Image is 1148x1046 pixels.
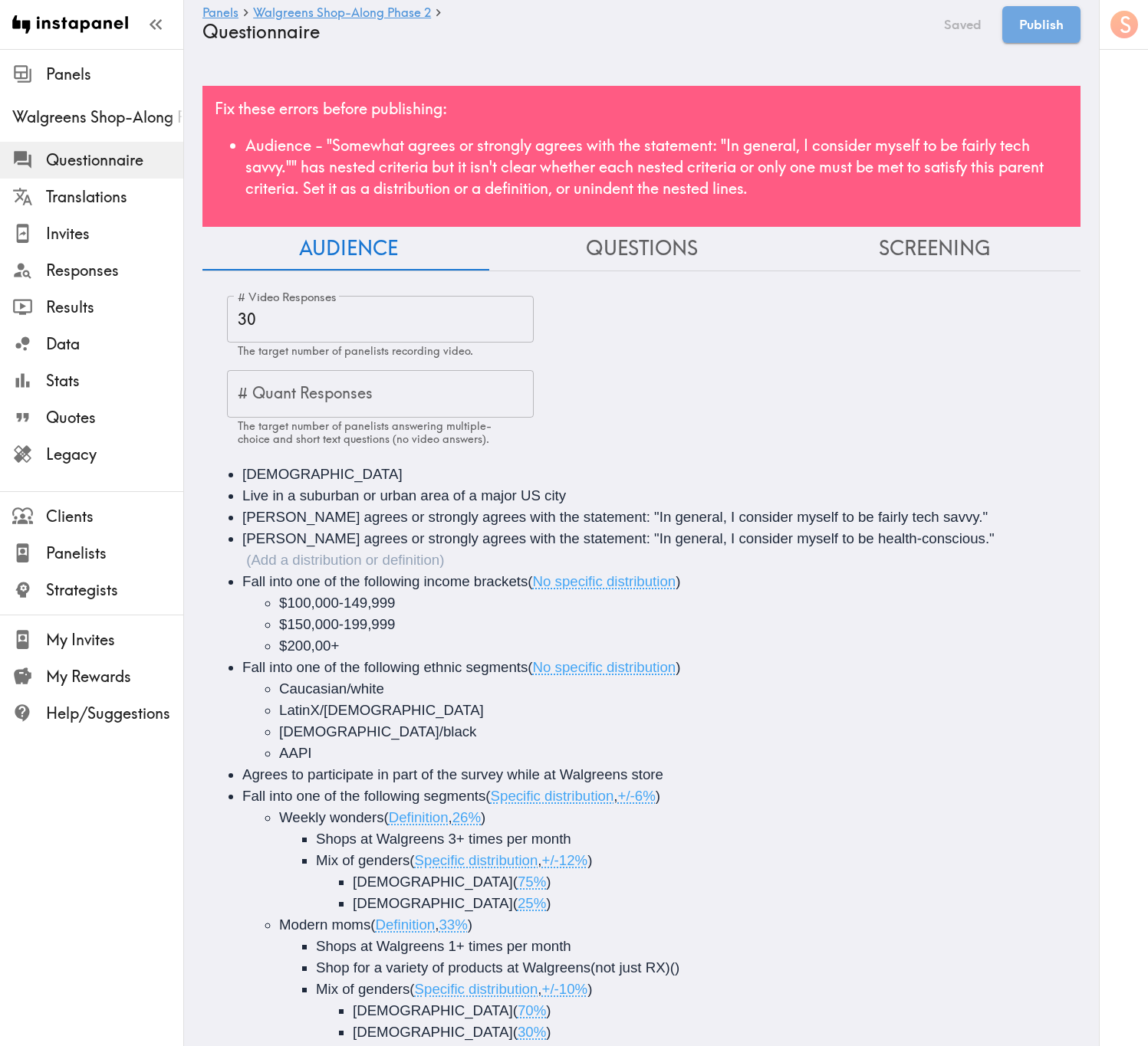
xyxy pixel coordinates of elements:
[542,981,588,997] span: +/-10%
[238,344,473,358] span: The target number of panelists recording video.
[788,227,1081,271] button: Screening
[375,916,435,933] span: Definition
[46,444,183,465] span: Legacy
[279,616,395,632] span: $150,000-199,999
[46,333,183,355] span: Data
[242,659,528,675] span: Fall into one of the following ethnic segments
[410,981,414,997] span: (
[491,788,614,804] span: Specific distribution
[242,487,566,503] span: Live in a suburban or urban area of a major US city
[513,1024,518,1040] span: (
[546,1002,551,1018] span: )
[528,659,532,675] span: (
[415,852,538,868] span: Specific distribution
[46,149,183,171] span: Questionnaire
[670,959,679,976] span: ()
[528,573,532,589] span: (
[46,666,183,687] span: My Rewards
[242,573,528,589] span: Fall into one of the following income brackets
[279,680,384,697] span: Caucasian/white
[389,809,449,825] span: Definition
[242,509,988,525] span: [PERSON_NAME] agrees or strongly agrees with the statement: "In general, I consider myself to be ...
[518,1024,546,1040] span: 30%
[485,788,490,804] span: (
[316,852,410,868] span: Mix of genders
[353,1002,513,1018] span: [DEMOGRAPHIC_DATA]
[590,959,670,976] span: (not just RX)
[1120,11,1131,38] span: S
[353,874,513,890] span: [DEMOGRAPHIC_DATA]
[617,788,655,804] span: +/-6%
[12,107,183,128] span: Walgreens Shop-Along Phase 2
[46,629,183,651] span: My Invites
[46,579,183,601] span: Strategists
[533,659,676,675] span: No specific distribution
[1109,9,1140,40] button: S
[279,723,476,739] span: [DEMOGRAPHIC_DATA]/black
[202,227,1081,271] div: Questionnaire Audience/Questions/Screening Tab Navigation
[242,766,663,782] span: Agrees to participate in part of the survey while at Walgreens store
[435,916,439,933] span: ,
[316,959,590,976] span: Shop for a variety of products at Walgreens
[587,981,592,997] span: )
[384,809,389,825] span: (
[245,135,1068,199] li: Audience - "Somewhat agrees or strongly agrees with the statement: "In general, I consider myself...
[538,981,541,997] span: ,
[46,223,183,244] span: Invites
[238,289,337,306] label: # Video Responses
[542,852,588,868] span: +/-12%
[46,506,183,527] span: Clients
[538,852,541,868] span: ,
[495,227,788,271] button: Questions
[439,916,467,933] span: 33%
[353,1024,513,1040] span: [DEMOGRAPHIC_DATA]
[238,419,492,446] span: The target number of panelists answering multiple-choice and short text questions (no video answe...
[410,852,414,868] span: (
[46,543,183,564] span: Panelists
[546,874,551,890] span: )
[202,227,495,271] button: Audience
[316,938,571,954] span: Shops at Walgreens 1+ times per month
[242,788,485,804] span: Fall into one of the following segments
[316,981,410,997] span: Mix of genders
[513,1002,518,1018] span: (
[587,852,592,868] span: )
[613,788,617,804] span: ,
[202,21,923,43] h4: Questionnaire
[202,6,238,21] a: Panels
[46,64,183,85] span: Panels
[279,702,484,718] span: LatinX/[DEMOGRAPHIC_DATA]
[656,788,660,804] span: )
[279,638,339,654] span: $200,00+
[279,595,395,611] span: $100,000-149,999
[518,874,546,890] span: 75%
[202,86,1081,227] div: Fix these errors before publishing:
[279,916,370,933] span: Modern moms
[513,874,518,890] span: (
[46,260,183,281] span: Responses
[353,895,513,911] span: [DEMOGRAPHIC_DATA]
[1002,6,1081,43] button: Publish
[481,809,485,825] span: )
[513,895,518,911] span: (
[316,831,571,847] span: Shops at Walgreens 3+ times per month
[253,6,431,21] a: Walgreens Shop-Along Phase 2
[546,1024,551,1040] span: )
[518,1002,546,1018] span: 70%
[546,895,551,911] span: )
[452,809,481,825] span: 26%
[533,573,676,589] span: No specific distribution
[46,186,183,208] span: Translations
[279,809,384,825] span: Weekly wonders
[449,809,452,825] span: ,
[46,703,183,724] span: Help/Suggestions
[676,659,680,675] span: )
[370,916,375,933] span: (
[46,297,183,318] span: Results
[242,530,995,546] span: [PERSON_NAME] agrees or strongly agrees with the statement: "In general, I consider myself to be ...
[242,466,403,482] span: [DEMOGRAPHIC_DATA]
[46,370,183,392] span: Stats
[676,573,680,589] span: )
[46,407,183,428] span: Quotes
